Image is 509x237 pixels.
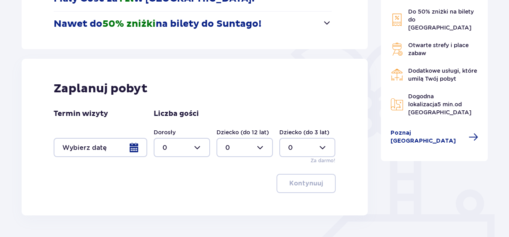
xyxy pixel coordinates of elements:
[391,68,403,81] img: Restaurant Icon
[408,42,469,56] span: Otwarte strefy i place zabaw
[54,109,108,119] p: Termin wizyty
[279,128,329,136] label: Dziecko (do 3 lat)
[311,157,335,164] p: Za darmo!
[391,129,464,145] span: Poznaj [GEOGRAPHIC_DATA]
[54,18,261,30] p: Nawet do na bilety do Suntago!
[154,128,176,136] label: Dorosły
[437,101,455,108] span: 5 min.
[391,98,403,111] img: Map Icon
[289,179,323,188] p: Kontynuuj
[154,109,199,119] p: Liczba gości
[54,12,332,36] button: Nawet do50% zniżkina bilety do Suntago!
[391,13,403,26] img: Discount Icon
[408,93,471,116] span: Dogodna lokalizacja od [GEOGRAPHIC_DATA]
[54,81,148,96] p: Zaplanuj pobyt
[277,174,336,193] button: Kontynuuj
[216,128,269,136] label: Dziecko (do 12 lat)
[408,8,474,31] span: Do 50% zniżki na bilety do [GEOGRAPHIC_DATA]
[408,68,477,82] span: Dodatkowe usługi, które umilą Twój pobyt
[391,43,403,56] img: Grill Icon
[391,129,479,145] a: Poznaj [GEOGRAPHIC_DATA]
[102,18,156,30] span: 50% zniżki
